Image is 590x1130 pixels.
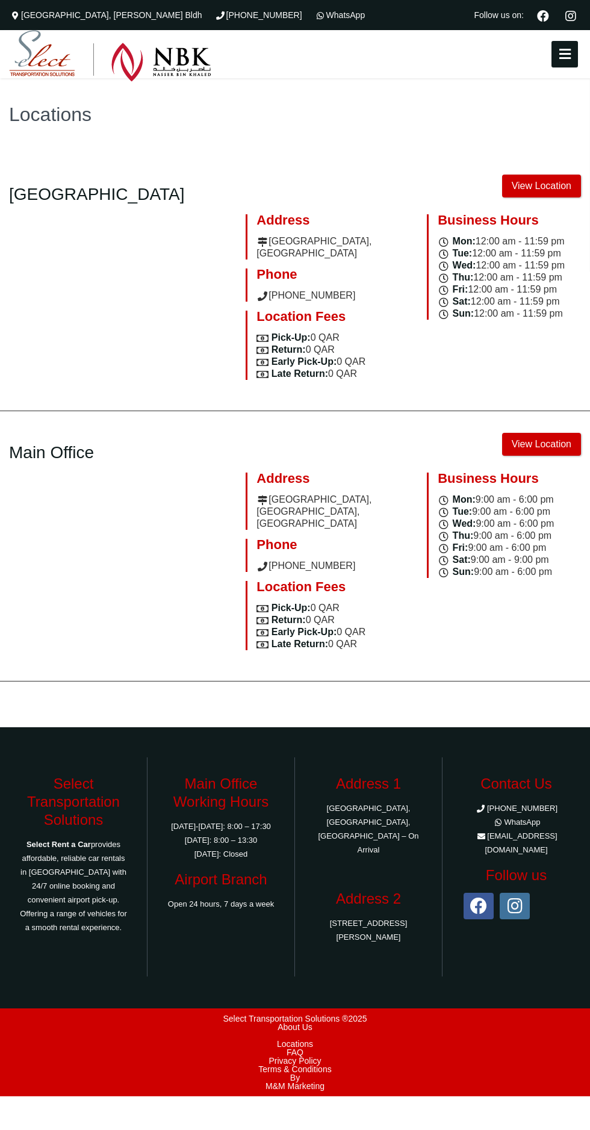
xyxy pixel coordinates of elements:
span: Sat: [453,296,471,306]
li: 0 QAR [256,332,409,344]
h3: Address 2 [313,890,424,908]
span: Sun: [453,567,474,577]
div: Business Hours [438,473,539,485]
span: Pick-Up: [272,603,311,613]
li: 9:00 am - 6:00 pm [438,542,590,554]
p: provides affordable, reliable car rentals in [GEOGRAPHIC_DATA] with 24/7 online booking and conve... [18,837,129,934]
li: 0 QAR [256,602,409,614]
span: Tue: [453,506,473,517]
h3: Follow us [461,866,572,884]
li: 0 QAR [256,614,409,626]
a: Privacy Policy [9,1057,581,1065]
a: Instagram [560,8,581,22]
li: 9:00 am - 6:00 pm [438,494,590,506]
li: 9:00 am - 6:00 pm [438,518,590,530]
span: Tue: [453,248,473,258]
li: 12:00 am - 11:59 pm [438,284,590,296]
a: WhatsApp [314,10,365,20]
li: 0 QAR [256,638,409,650]
div: [GEOGRAPHIC_DATA], [GEOGRAPHIC_DATA] [246,214,409,259]
h1: Locations [9,105,581,124]
h3: Contact Us [461,775,572,793]
li: 9:00 am - 9:00 pm [438,554,590,566]
span: Early Pick-Up: [272,627,337,637]
h3: Main Office Working Hours [166,775,276,811]
span: Late Return: [272,368,328,379]
span: Phone [256,539,297,551]
li: 0 QAR [256,368,409,380]
li: 12:00 am - 11:59 pm [438,272,590,284]
li: 0 QAR [256,356,409,368]
a: View Location [502,433,581,456]
span: Location Fees [256,311,346,323]
li: 12:00 am - 11:59 pm [438,235,590,247]
div: By [9,1023,581,1090]
li: 0 QAR [256,626,409,638]
a: M&M Marketing [9,1082,581,1090]
span: Pick-Up: [272,332,311,343]
span: Address [256,214,309,226]
a: View Location [502,175,581,197]
div: [GEOGRAPHIC_DATA], [GEOGRAPHIC_DATA], [GEOGRAPHIC_DATA] [246,473,409,530]
p: Open 24 hours, 7 days a week [166,897,276,911]
a: Terms & Conditions [9,1065,581,1073]
li: 12:00 am - 11:59 pm [438,296,590,308]
span: Mon: [453,494,476,504]
li: 12:00 am - 11:59 pm [438,259,590,272]
li: 0 QAR [256,344,409,356]
div: [PHONE_NUMBER] [246,539,409,572]
li: [EMAIL_ADDRESS][DOMAIN_NAME] [461,829,572,857]
span: Thu: [453,272,474,282]
a: [STREET_ADDRESS][PERSON_NAME] [330,919,408,942]
span: Fri: [453,284,468,294]
span: Early Pick-Up: [272,356,337,367]
span: Sun: [453,308,474,318]
span: Mon: [453,236,476,246]
a: Facebook [532,8,554,22]
a: [GEOGRAPHIC_DATA] [9,184,237,205]
span: Thu: [453,530,474,541]
a: [PHONE_NUMBER] [475,804,557,813]
div: Select Transportation Solutions ® [9,1014,581,1023]
span: Sat: [453,554,471,565]
a: FAQ [9,1048,581,1057]
li: 9:00 am - 6:00 pm [438,566,590,578]
span: Wed: [453,260,476,270]
span: Late Return: [272,639,328,649]
a: Locations [9,1040,581,1048]
strong: Select Rent a Car [26,840,91,849]
h3: Airport Branch [166,871,276,889]
p: [DATE]-[DATE]: 8:00 – 17:30 [DATE]: 8:00 – 13:30 [DATE]: Closed [166,819,276,861]
a: [PHONE_NUMBER] [214,10,302,20]
a: [GEOGRAPHIC_DATA], [GEOGRAPHIC_DATA], [GEOGRAPHIC_DATA] – On Arrival [318,804,418,854]
li: 9:00 am - 6:00 pm [438,506,590,518]
a: WhatsApp [492,818,541,827]
div: Business Hours [438,214,539,226]
span: Return: [272,615,306,625]
a: About Us [9,1023,581,1031]
h3: Address 1 [313,775,424,793]
span: Phone [256,269,297,281]
span: Address [256,473,309,485]
li: 12:00 am - 11:59 pm [438,247,590,259]
span: Wed: [453,518,476,529]
span: Location Fees [256,581,346,593]
span: Fri: [453,542,468,553]
li: 9:00 am - 6:00 pm [438,530,590,542]
li: 12:00 am - 11:59 pm [438,308,590,320]
div: [PHONE_NUMBER] [246,269,409,302]
span: Return: [272,344,306,355]
img: Select Rent a Car [9,30,211,82]
a: Main Office [9,442,237,463]
h3: Select Transportation Solutions [18,775,129,829]
span: 2025 [348,1014,367,1023]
